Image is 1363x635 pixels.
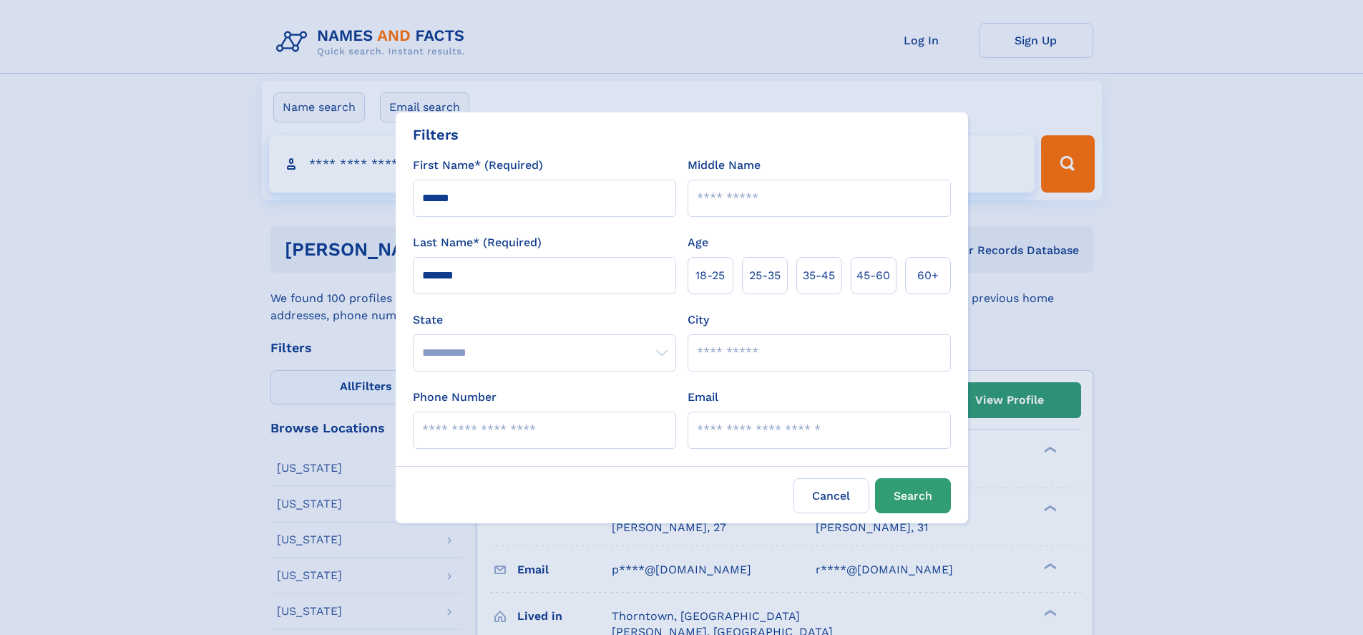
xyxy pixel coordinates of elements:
[803,267,835,284] span: 35‑45
[688,311,709,329] label: City
[856,267,890,284] span: 45‑60
[413,157,543,174] label: First Name* (Required)
[749,267,781,284] span: 25‑35
[413,311,676,329] label: State
[875,478,951,513] button: Search
[688,234,708,251] label: Age
[917,267,939,284] span: 60+
[695,267,725,284] span: 18‑25
[413,234,542,251] label: Last Name* (Required)
[688,389,718,406] label: Email
[413,124,459,145] div: Filters
[793,478,869,513] label: Cancel
[413,389,497,406] label: Phone Number
[688,157,761,174] label: Middle Name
